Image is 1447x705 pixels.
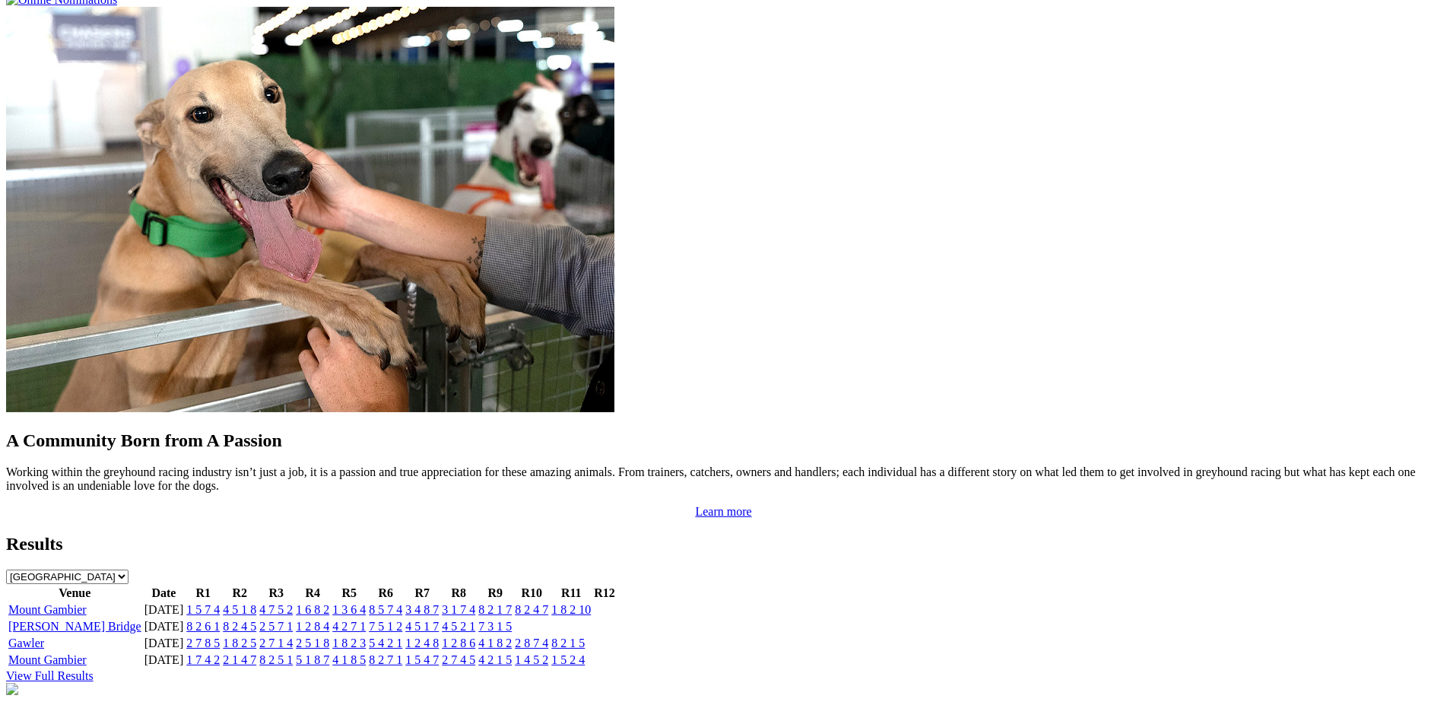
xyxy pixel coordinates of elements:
[186,586,221,601] th: R1
[405,637,439,649] a: 1 2 4 8
[551,637,585,649] a: 8 2 1 5
[8,620,141,633] a: [PERSON_NAME] Bridge
[296,620,329,633] a: 1 2 8 4
[442,653,475,666] a: 2 7 4 5
[368,586,403,601] th: R6
[695,505,751,518] a: Learn more
[296,637,329,649] a: 2 5 1 8
[369,603,402,616] a: 8 5 7 4
[186,620,220,633] a: 8 2 6 1
[223,653,256,666] a: 2 1 4 7
[8,586,142,601] th: Venue
[442,620,475,633] a: 4 5 2 1
[442,603,475,616] a: 3 1 7 4
[186,603,220,616] a: 1 5 7 4
[259,586,294,601] th: R3
[223,620,256,633] a: 8 2 4 5
[515,637,548,649] a: 2 8 7 4
[8,637,44,649] a: Gawler
[259,653,293,666] a: 8 2 5 1
[332,637,366,649] a: 1 8 2 3
[405,586,439,601] th: R7
[478,586,512,601] th: R9
[259,620,293,633] a: 2 5 7 1
[144,636,185,651] td: [DATE]
[405,653,439,666] a: 1 5 4 7
[186,653,220,666] a: 1 7 4 2
[478,603,512,616] a: 8 2 1 7
[441,586,476,601] th: R8
[369,637,402,649] a: 5 4 2 1
[8,653,87,666] a: Mount Gambier
[593,586,616,601] th: R12
[8,603,87,616] a: Mount Gambier
[296,653,329,666] a: 5 1 8 7
[551,603,591,616] a: 1 8 2 10
[369,620,402,633] a: 7 5 1 2
[259,637,293,649] a: 2 7 1 4
[332,586,367,601] th: R5
[296,603,329,616] a: 1 6 8 2
[478,653,512,666] a: 4 2 1 5
[332,620,366,633] a: 4 2 7 1
[259,603,293,616] a: 4 7 5 2
[6,534,1441,554] h2: Results
[144,619,185,634] td: [DATE]
[6,683,18,695] img: chasers_homepage.jpg
[551,653,585,666] a: 1 5 2 4
[405,603,439,616] a: 3 4 8 7
[223,603,256,616] a: 4 5 1 8
[222,586,257,601] th: R2
[515,653,548,666] a: 1 4 5 2
[295,586,330,601] th: R4
[144,653,185,668] td: [DATE]
[186,637,220,649] a: 2 7 8 5
[6,465,1441,493] p: Working within the greyhound racing industry isn’t just a job, it is a passion and true appreciat...
[405,620,439,633] a: 4 5 1 7
[478,620,512,633] a: 7 3 1 5
[514,586,549,601] th: R10
[478,637,512,649] a: 4 1 8 2
[144,586,185,601] th: Date
[442,637,475,649] a: 1 2 8 6
[223,637,256,649] a: 1 8 2 5
[551,586,592,601] th: R11
[144,602,185,618] td: [DATE]
[332,653,366,666] a: 4 1 8 5
[6,7,614,412] img: Westy_Cropped.jpg
[515,603,548,616] a: 8 2 4 7
[6,430,1441,451] h2: A Community Born from A Passion
[369,653,402,666] a: 8 2 7 1
[6,669,94,682] a: View Full Results
[332,603,366,616] a: 1 3 6 4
